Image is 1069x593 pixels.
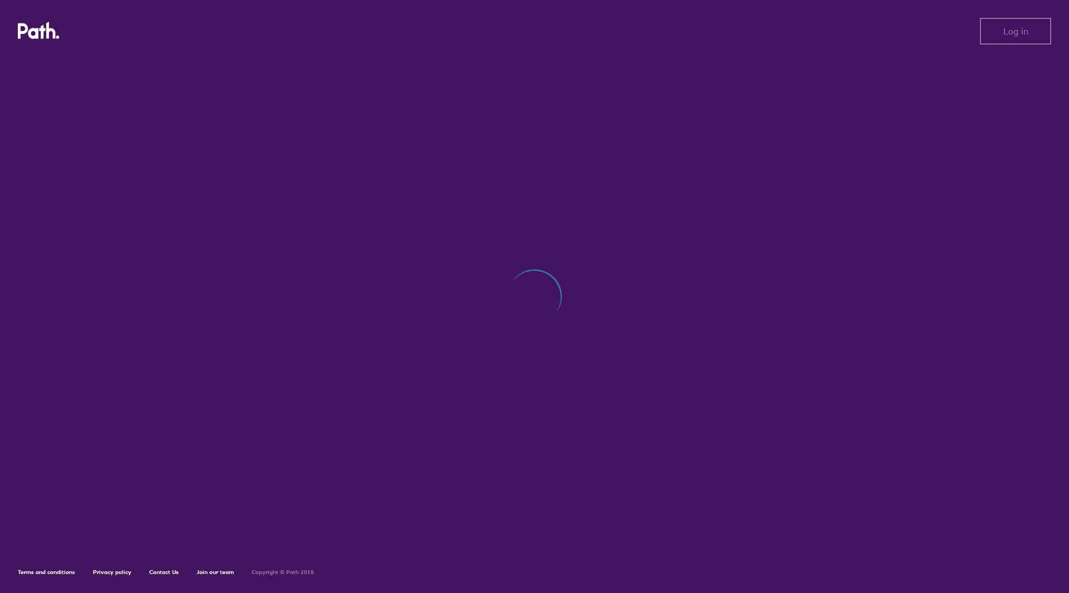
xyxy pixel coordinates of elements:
[197,569,234,576] a: Join our team
[1003,26,1028,36] span: Log in
[980,18,1051,45] button: Log in
[18,569,75,576] a: Terms and conditions
[149,569,179,576] a: Contact Us
[93,569,131,576] a: Privacy policy
[252,569,314,576] h6: Copyright © Path 2018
